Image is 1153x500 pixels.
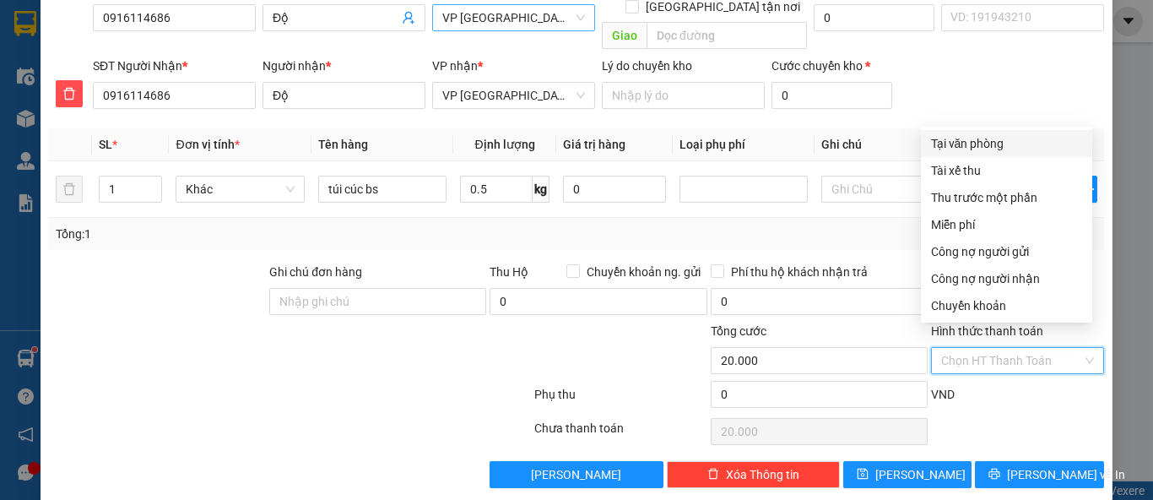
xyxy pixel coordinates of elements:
[707,468,719,481] span: delete
[673,128,815,161] th: Loại phụ phí
[931,242,1082,261] div: Công nợ người gửi
[580,263,707,281] span: Chuyển khoản ng. gửi
[21,115,252,171] b: GỬI : VP [GEOGRAPHIC_DATA]
[771,57,892,75] div: Cước chuyển kho
[667,461,840,488] button: deleteXóa Thông tin
[533,419,709,448] div: Chưa thanh toán
[602,59,692,73] label: Lý do chuyển kho
[602,22,647,49] span: Giao
[99,138,112,151] span: SL
[711,324,766,338] span: Tổng cước
[176,138,239,151] span: Đơn vị tính
[602,82,765,109] input: Lý do chuyển kho
[318,176,447,203] input: VD: Bàn, Ghế
[56,225,447,243] div: Tổng: 1
[56,176,83,203] button: delete
[402,11,415,24] span: user-add
[263,82,425,109] input: Tên người nhận
[931,215,1082,234] div: Miễn phí
[475,138,535,151] span: Định lượng
[647,22,807,49] input: Dọc đường
[442,83,585,108] span: VP Phú Bình
[931,134,1082,153] div: Tại văn phòng
[21,21,148,106] img: logo.jpg
[931,269,1082,288] div: Công nợ người nhận
[857,468,869,481] span: save
[532,465,622,484] span: [PERSON_NAME]
[814,4,934,31] input: Cước giao hàng
[931,161,1082,180] div: Tài xế thu
[442,5,585,30] span: VP Yên Bình
[821,176,950,203] input: Ghi Chú
[921,238,1092,265] div: Cước gửi hàng sẽ được ghi vào công nợ của người gửi
[563,138,625,151] span: Giá trị hàng
[490,461,663,488] button: [PERSON_NAME]
[931,388,955,401] span: VND
[1007,465,1125,484] span: [PERSON_NAME] và In
[490,265,528,279] span: Thu Hộ
[988,468,1000,481] span: printer
[843,461,972,488] button: save[PERSON_NAME]
[815,128,956,161] th: Ghi chú
[318,138,368,151] span: Tên hàng
[93,82,256,109] input: SĐT người nhận
[875,465,966,484] span: [PERSON_NAME]
[269,265,362,279] label: Ghi chú đơn hàng
[724,263,874,281] span: Phí thu hộ khách nhận trả
[186,177,294,202] span: Khác
[921,265,1092,292] div: Cước gửi hàng sẽ được ghi vào công nợ của người nhận
[975,461,1104,488] button: printer[PERSON_NAME] và In
[432,59,478,73] span: VP nhận
[533,385,709,415] div: Phụ thu
[263,57,425,75] div: Người nhận
[533,176,549,203] span: kg
[158,41,706,62] li: 271 - [PERSON_NAME] - [GEOGRAPHIC_DATA] - [GEOGRAPHIC_DATA]
[57,87,82,101] span: delete
[931,324,1043,338] label: Hình thức thanh toán
[269,288,486,315] input: Ghi chú đơn hàng
[931,188,1082,207] div: Thu trước một phần
[93,57,256,75] div: SĐT Người Nhận
[56,80,83,107] button: delete
[563,176,666,203] input: 0
[726,465,799,484] span: Xóa Thông tin
[931,296,1082,315] div: Chuyển khoản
